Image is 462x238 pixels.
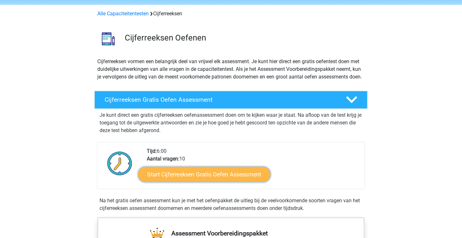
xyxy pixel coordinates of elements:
a: Cijferreeksen Gratis Oefen Assessment [92,91,370,109]
h3: Cijferreeksen Oefenen [125,33,362,43]
div: Na het gratis oefen assessment kun je met het oefenpakket de uitleg bij de veelvoorkomende soorte... [97,197,365,212]
img: Klok [104,147,136,179]
b: Tijd: [147,148,157,154]
a: Start Cijferreeksen Gratis Oefen Assessment [138,167,271,182]
a: Alle Capaciteitentesten [97,11,149,17]
div: 6:00 10 [142,147,364,189]
p: Je kunt direct een gratis cijferreeksen oefenassessment doen om te kijken waar je staat. Na afloo... [100,111,362,134]
div: Cijferreeksen [95,10,367,18]
b: Aantal vragen: [147,156,179,162]
h4: Cijferreeksen Gratis Oefen Assessment [105,96,336,103]
p: Cijferreeksen vormen een belangrijk deel van vrijwel elk assessment. Je kunt hier direct een grat... [97,58,365,81]
img: cijferreeksen [95,25,122,52]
